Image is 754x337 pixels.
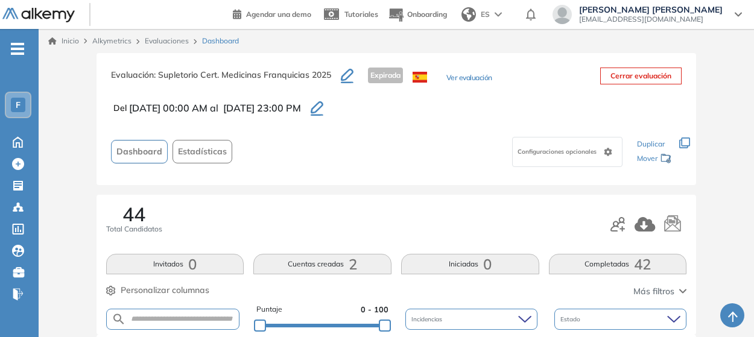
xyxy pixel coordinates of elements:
span: [EMAIL_ADDRESS][DOMAIN_NAME] [579,14,723,24]
span: Agendar una demo [246,10,311,19]
img: ESP [413,72,427,83]
span: [DATE] 00:00 AM [129,101,208,115]
span: Dashboard [202,36,239,46]
span: ES [481,9,490,20]
div: Configuraciones opcionales [512,137,623,167]
button: Cuentas creadas2 [253,254,391,274]
h3: Evaluación [111,68,341,93]
img: world [461,7,476,22]
span: Onboarding [407,10,447,19]
span: Personalizar columnas [121,284,209,297]
button: Más filtros [633,285,686,298]
button: Cerrar evaluación [600,68,682,84]
button: Invitados0 [106,254,244,274]
span: Estadísticas [178,145,227,158]
button: Ver evaluación [446,72,492,85]
button: Completadas42 [549,254,687,274]
span: Configuraciones opcionales [518,147,599,156]
span: Puntaje [256,304,282,315]
span: Estado [560,315,583,324]
div: Incidencias [405,309,537,330]
img: Logo [2,8,75,23]
span: Expirada [368,68,403,83]
a: Agendar una demo [233,6,311,20]
span: [DATE] 23:00 PM [223,101,301,115]
span: Del [113,102,127,115]
span: [PERSON_NAME] [PERSON_NAME] [579,5,723,14]
span: Tutoriales [344,10,378,19]
button: Onboarding [388,2,447,28]
button: Estadísticas [173,140,232,163]
div: Mover [637,148,672,171]
button: Iniciadas0 [401,254,539,274]
span: 44 [122,204,145,224]
span: : Supletorio Cert. Medicinas Franquicias 2025 [154,69,331,80]
a: Inicio [48,36,79,46]
img: arrow [495,12,502,17]
span: Total Candidatos [106,224,162,235]
button: Personalizar columnas [106,284,209,297]
i: - [11,48,24,50]
span: al [210,101,218,115]
span: F [16,100,21,110]
span: Duplicar [637,139,665,148]
span: Más filtros [633,285,674,298]
span: Incidencias [411,315,445,324]
span: Dashboard [116,145,162,158]
button: Dashboard [111,140,168,163]
div: Estado [554,309,686,330]
a: Evaluaciones [145,36,189,45]
span: Alkymetrics [92,36,131,45]
span: 0 - 100 [361,304,388,315]
img: SEARCH_ALT [112,312,126,327]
